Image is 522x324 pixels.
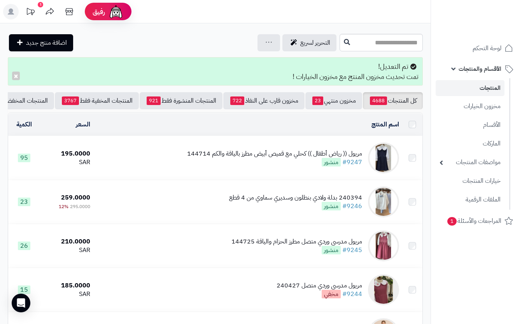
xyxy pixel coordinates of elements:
[342,289,362,299] a: #9244
[43,149,90,158] div: 195.0000
[368,274,399,305] img: مريول مدرسي وردي متصل 240427
[70,203,90,210] span: 295.0000
[43,281,90,290] div: 185.0000
[18,154,30,162] span: 95
[43,290,90,299] div: SAR
[62,96,79,105] span: 3767
[371,120,399,129] a: اسم المنتج
[447,215,501,226] span: المراجعات والأسئلة
[76,120,90,129] a: السعر
[342,201,362,211] a: #9246
[9,34,73,51] a: اضافة منتج جديد
[18,285,30,294] span: 15
[18,198,30,206] span: 23
[436,173,504,189] a: خيارات المنتجات
[43,237,90,246] div: 210.0000
[8,57,423,86] div: تم التعديل! تمت تحديث مخزون المنتج مع مخزون الخيارات !
[12,294,30,312] div: Open Intercom Messenger
[300,38,330,47] span: التحرير لسريع
[230,96,244,105] span: 722
[223,92,305,109] a: مخزون قارب على النفاذ722
[436,39,517,58] a: لوحة التحكم
[436,98,504,115] a: مخزون الخيارات
[43,158,90,167] div: SAR
[93,7,105,16] span: رفيق
[368,186,399,217] img: 240394 بدلة ولادي بنطلون وسديري سماوي من 4 قطع
[187,149,362,158] div: مريول (( رياض أطفال )) كحلي مع قميص أبيض مطرز بالياقة والكم 144714
[38,2,43,7] div: 1
[18,242,30,250] span: 26
[436,191,504,208] a: الملفات الرقمية
[322,290,341,298] span: مخفي
[436,117,504,133] a: الأقسام
[436,154,504,171] a: مواصفات المنتجات
[312,96,323,105] span: 23
[61,193,90,202] span: 259.0000
[140,92,222,109] a: المنتجات المنشورة فقط921
[322,158,341,166] span: منشور
[363,92,423,109] a: كل المنتجات4688
[370,96,387,105] span: 4688
[342,245,362,255] a: #9245
[12,72,20,80] button: ×
[59,203,68,210] span: 12%
[368,142,399,173] img: مريول (( رياض أطفال )) كحلي مع قميص أبيض مطرز بالياقة والكم 144714
[368,230,399,261] img: مريول مدرسي وردي متصل مطرز الحزام والياقة 144725
[55,92,139,109] a: المنتجات المخفية فقط3767
[108,4,124,19] img: ai-face.png
[473,43,501,54] span: لوحة التحكم
[43,246,90,255] div: SAR
[277,281,362,290] div: مريول مدرسي وردي متصل 240427
[322,202,341,210] span: منشور
[21,4,40,21] a: تحديثات المنصة
[447,217,457,226] span: 1
[322,246,341,254] span: منشور
[436,212,517,230] a: المراجعات والأسئلة1
[229,193,362,202] div: 240394 بدلة ولادي بنطلون وسديري سماوي من 4 قطع
[147,96,161,105] span: 921
[231,237,362,246] div: مريول مدرسي وردي متصل مطرز الحزام والياقة 144725
[436,135,504,152] a: الماركات
[436,80,504,96] a: المنتجات
[469,16,515,33] img: logo-2.png
[16,120,32,129] a: الكمية
[305,92,362,109] a: مخزون منتهي23
[26,38,67,47] span: اضافة منتج جديد
[342,158,362,167] a: #9247
[459,63,501,74] span: الأقسام والمنتجات
[282,34,336,51] a: التحرير لسريع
